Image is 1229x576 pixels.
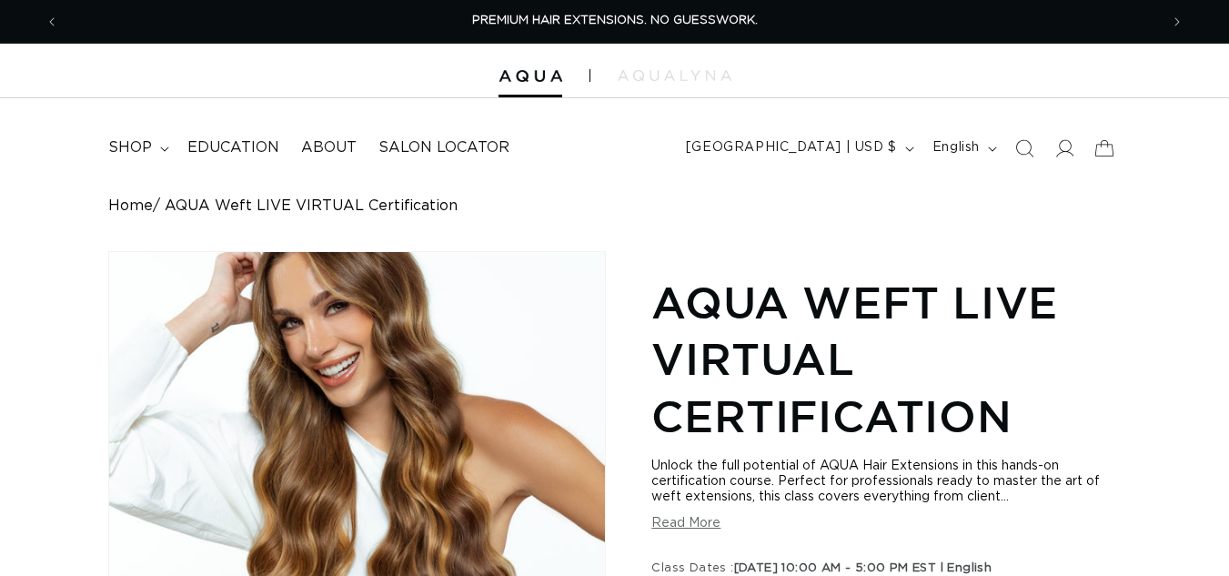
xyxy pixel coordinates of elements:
h1: AQUA Weft LIVE VIRTUAL Certification [651,274,1121,444]
button: Next announcement [1157,5,1197,39]
span: Education [187,138,279,157]
span: About [301,138,357,157]
a: Salon Locator [368,127,520,168]
span: Salon Locator [378,138,509,157]
a: Home [108,197,153,215]
span: shop [108,138,152,157]
div: Unlock the full potential of AQUA Hair Extensions in this hands-on certification course. Perfect ... [651,459,1121,505]
a: About [290,127,368,168]
span: PREMIUM HAIR EXTENSIONS. NO GUESSWORK. [472,15,758,26]
nav: breadcrumbs [108,197,1121,215]
button: English [922,131,1004,166]
button: [GEOGRAPHIC_DATA] | USD $ [675,131,922,166]
button: Previous announcement [32,5,72,39]
button: Read More [651,516,720,531]
summary: Search [1004,128,1044,168]
span: [DATE] 10:00 AM - 5:00 PM EST l English [734,562,992,574]
img: Aqua Hair Extensions [499,70,562,83]
img: aqualyna.com [618,70,731,81]
span: [GEOGRAPHIC_DATA] | USD $ [686,138,897,157]
summary: shop [97,127,176,168]
a: Education [176,127,290,168]
span: English [932,138,980,157]
span: AQUA Weft LIVE VIRTUAL Certification [165,197,458,215]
